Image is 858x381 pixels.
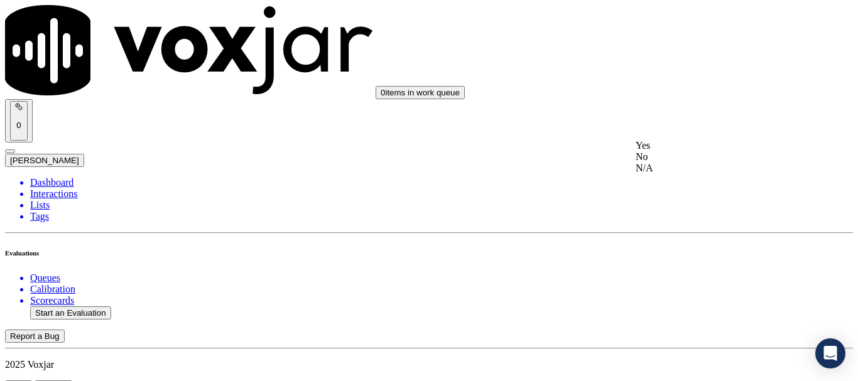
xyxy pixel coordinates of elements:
[10,101,28,141] button: 0
[30,295,853,306] a: Scorecards
[30,188,853,200] a: Interactions
[815,338,845,368] div: Open Intercom Messenger
[636,151,795,163] div: No
[376,86,465,99] button: 0items in work queue
[5,99,33,142] button: 0
[5,5,373,95] img: voxjar logo
[30,177,853,188] a: Dashboard
[30,200,853,211] a: Lists
[5,330,65,343] button: Report a Bug
[30,306,111,319] button: Start an Evaluation
[5,359,853,370] p: 2025 Voxjar
[5,154,84,167] button: [PERSON_NAME]
[5,249,853,257] h6: Evaluations
[30,211,853,222] a: Tags
[636,163,795,174] div: N/A
[10,156,79,165] span: [PERSON_NAME]
[30,284,853,295] a: Calibration
[15,121,23,130] p: 0
[636,140,795,151] div: Yes
[30,272,853,284] a: Queues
